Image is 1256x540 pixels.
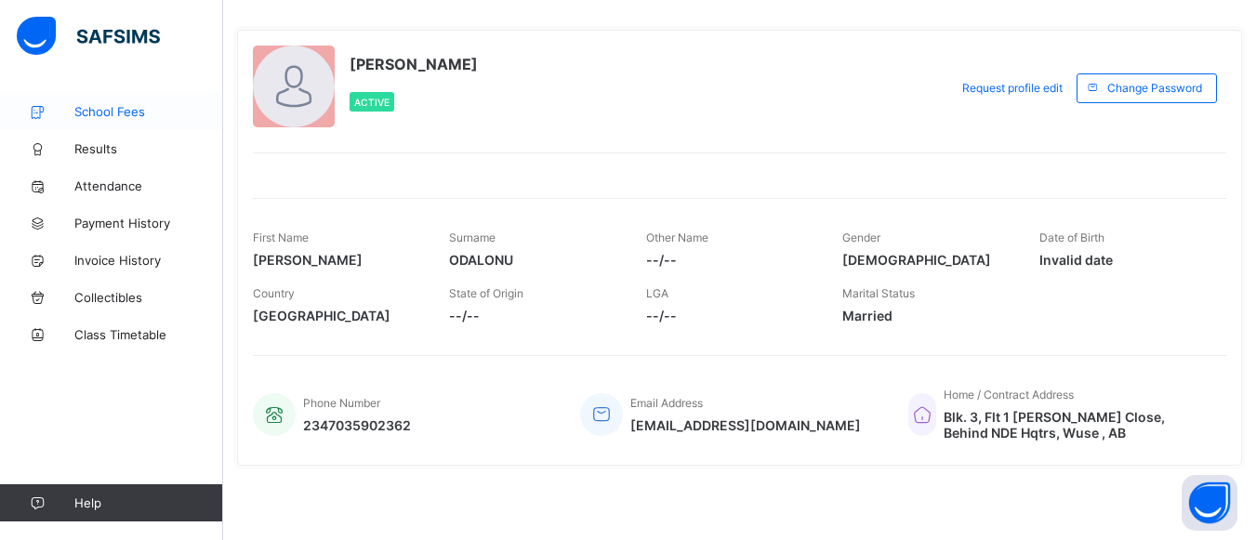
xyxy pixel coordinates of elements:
[646,286,668,300] span: LGA
[74,216,223,230] span: Payment History
[842,286,915,300] span: Marital Status
[350,55,478,73] span: [PERSON_NAME]
[1039,252,1208,268] span: Invalid date
[646,308,814,323] span: --/--
[1107,81,1202,95] span: Change Password
[253,308,421,323] span: [GEOGRAPHIC_DATA]
[253,230,309,244] span: First Name
[303,396,380,410] span: Phone Number
[962,81,1063,95] span: Request profile edit
[630,396,703,410] span: Email Address
[646,230,708,244] span: Other Name
[646,252,814,268] span: --/--
[449,230,496,244] span: Surname
[74,495,222,510] span: Help
[449,286,523,300] span: State of Origin
[303,417,411,433] span: 2347035902362
[74,104,223,119] span: School Fees
[944,409,1208,441] span: Blk. 3, Flt 1 [PERSON_NAME] Close, Behind NDE Hqtrs, Wuse , AB
[74,253,223,268] span: Invoice History
[74,290,223,305] span: Collectibles
[17,17,160,56] img: safsims
[253,252,421,268] span: [PERSON_NAME]
[944,388,1074,402] span: Home / Contract Address
[74,141,223,156] span: Results
[1182,475,1237,531] button: Open asap
[74,178,223,193] span: Attendance
[354,97,390,108] span: Active
[842,230,880,244] span: Gender
[449,252,617,268] span: ODALONU
[1039,230,1104,244] span: Date of Birth
[449,308,617,323] span: --/--
[842,308,1011,323] span: Married
[630,417,861,433] span: [EMAIL_ADDRESS][DOMAIN_NAME]
[74,327,223,342] span: Class Timetable
[253,286,295,300] span: Country
[842,252,1011,268] span: [DEMOGRAPHIC_DATA]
